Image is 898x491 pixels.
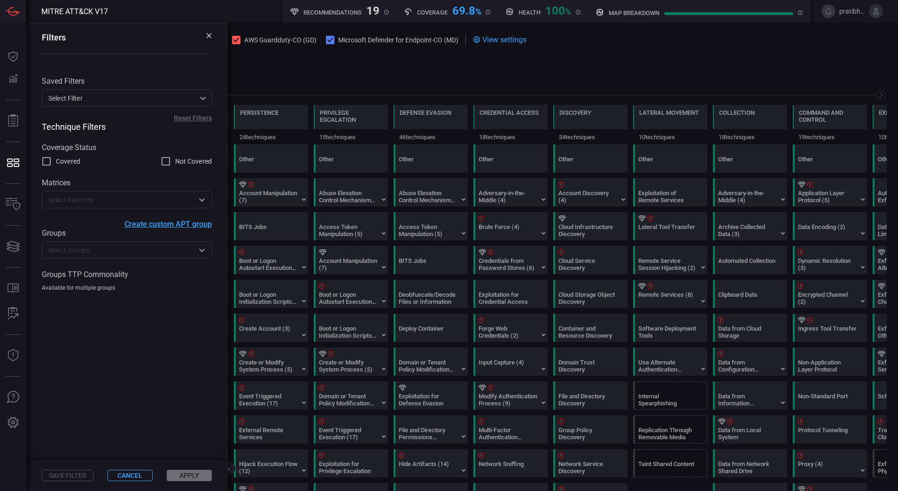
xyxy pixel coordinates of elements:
div: T1563: Remote Service Session Hijacking [633,246,707,274]
div: Hijack Execution Flow (12) [239,460,298,475]
div: 18 techniques [473,129,548,144]
div: T1053: Scheduled Task/Job [154,415,228,443]
div: Credential Access [480,109,539,116]
div: Automated Collection [718,257,777,271]
div: Other [798,156,857,170]
div: TA0005: Defense Evasion [394,105,468,144]
div: T1211: Exploitation for Defense Evasion [394,381,468,410]
div: Other [239,156,298,170]
button: Cancel [108,470,153,481]
span: MITRE ATT&CK V17 [41,7,108,16]
div: Lateral Movement [639,109,699,116]
div: Boot or Logon Autostart Execution (14) [319,291,378,305]
div: Software Deployment Tools [638,325,697,339]
div: T1115: Clipboard Data (Not covered) [713,280,787,308]
div: T1609: Container Administration Command [154,246,228,274]
div: Domain or Tenant Policy Modification (2) [319,393,378,407]
div: TA0007: Discovery [553,105,627,144]
div: Create or Modify System Process (5) [239,359,298,373]
div: Adversary-in-the-Middle (4) [479,190,537,204]
button: Preferences [2,412,24,434]
h5: Recommendations [303,9,362,16]
div: TA0008: Lateral Movement [633,105,707,144]
div: T1039: Data from Network Shared Drive [713,449,787,477]
button: ALERT ANALYSIS [2,302,24,325]
div: T1557: Adversary-in-the-Middle [473,178,548,206]
div: Event Triggered Execution (17) [239,393,298,407]
div: T1543: Create or Modify System Process [234,348,308,376]
div: 18 techniques [713,129,787,144]
div: Lateral Tool Transfer [638,223,697,238]
button: Inventory [2,193,24,216]
div: Persistence [240,109,279,116]
div: T1559: Inter-Process Communication (Not covered) [154,348,228,376]
div: T1068: Exploitation for Privilege Escalation [314,449,388,477]
div: T1482: Domain Trust Discovery [553,348,627,376]
button: Threat Intelligence [2,344,24,367]
div: 46 techniques [394,129,468,144]
div: Event Triggered Execution (17) [319,427,378,441]
div: Boot or Logon Initialization Scripts (5) [239,291,298,305]
div: T1548: Abuse Elevation Control Mechanism [394,178,468,206]
div: T1197: BITS Jobs [394,246,468,274]
div: 19 [366,4,379,16]
input: Select Groups [45,244,194,256]
button: Detections [2,68,24,90]
button: Rule Catalog [2,277,24,300]
button: Microsoft Defender for Endpoint-CO (MD) [326,35,458,44]
div: Deploy Container [399,325,457,339]
div: Use Alternate Authentication Material (4) [638,359,697,373]
span: Not Covered [175,157,212,166]
button: MITRE - Detection Posture [2,151,24,174]
div: Privilege Escalation [320,109,382,123]
div: Exploitation for Privilege Escalation [319,460,378,475]
div: T1222: File and Directory Permissions Modification [394,415,468,443]
div: Network Service Discovery [558,460,617,475]
div: Other [473,144,548,173]
div: T1573: Encrypted Channel [793,280,867,308]
div: Credentials from Password Stores (6) [479,257,537,271]
div: Data Encoding (2) [798,223,857,238]
div: T1547: Boot or Logon Autostart Execution [314,280,388,308]
div: Account Manipulation (7) [319,257,378,271]
div: 19 techniques [793,129,867,144]
div: Other [479,156,537,170]
span: AWS Guardduty-CO (GD) [244,36,317,44]
div: Other [234,144,308,173]
div: Boot or Logon Autostart Execution (14) [239,257,298,271]
div: T1106: Native API (Not covered) [154,381,228,410]
div: T1619: Cloud Storage Object Discovery [553,280,627,308]
div: Non-Application Layer Protocol [798,359,857,373]
button: Open [195,193,209,206]
div: Multi-Factor Authentication Request Generation [479,427,537,441]
div: Dynamic Resolution (3) [798,257,857,271]
div: Boot or Logon Initialization Scripts (5) [319,325,378,339]
div: T1560: Archive Collected Data [713,212,787,240]
h5: map breakdown [609,9,659,16]
div: Access Token Manipulation (5) [399,223,457,238]
div: T1574: Hijack Execution Flow [234,449,308,477]
div: Account Manipulation (7) [239,190,298,204]
div: T1105: Ingress Tool Transfer [793,314,867,342]
div: T1098: Account Manipulation [234,178,308,206]
div: T1557: Adversary-in-the-Middle [713,178,787,206]
div: T1072: Software Deployment Tools [633,314,707,342]
div: Exploitation for Credential Access [479,291,537,305]
div: T1134: Access Token Manipulation [394,212,468,240]
div: Other [319,156,378,170]
div: T1140: Deobfuscate/Decode Files or Information [394,280,468,308]
div: Remote Services (8) [638,291,697,305]
div: External Remote Services [239,427,298,441]
div: Other [154,144,228,173]
div: T1571: Non-Standard Port (Not covered) [793,381,867,410]
div: Group Policy Discovery [558,427,617,441]
button: Open [195,244,209,257]
label: Coverage Status [42,143,212,152]
button: Dashboard [2,45,24,68]
div: T1570: Lateral Tool Transfer [633,212,707,240]
div: T1484: Domain or Tenant Policy Modification [394,348,468,376]
div: T1071: Application Layer Protocol [793,178,867,206]
div: T1210: Exploitation of Remote Services [633,178,707,206]
label: Groups [42,229,212,238]
div: Create Account (3) [239,325,298,339]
